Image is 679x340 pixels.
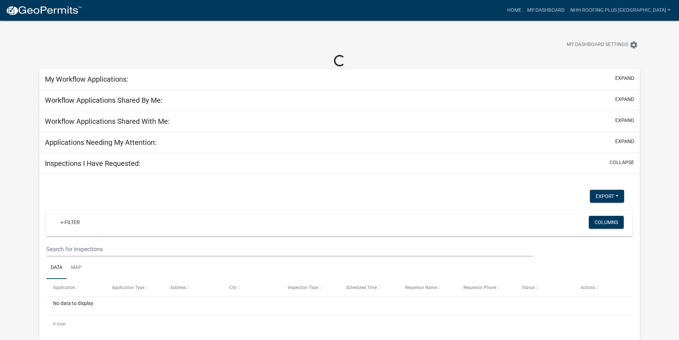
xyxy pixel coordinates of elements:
[46,297,633,315] div: No data to display
[45,96,163,105] h5: Workflow Applications Shared By Me:
[46,279,105,296] datatable-header-cell: Application
[46,242,533,257] input: Search for inspections
[222,279,281,296] datatable-header-cell: City
[615,138,634,145] button: expand
[615,75,634,82] button: expand
[164,279,222,296] datatable-header-cell: Address
[45,75,128,83] h5: My Workflow Applications:
[515,279,573,296] datatable-header-cell: Status
[567,41,628,49] span: My Dashboard Settings
[581,285,595,290] span: Actions
[524,4,567,17] a: My Dashboard
[504,4,524,17] a: Home
[615,96,634,103] button: expand
[339,279,398,296] datatable-header-cell: Scheduled Time
[105,279,164,296] datatable-header-cell: Application Type
[46,257,67,279] a: Data
[609,159,634,166] button: collapse
[46,315,633,333] div: 0 total
[589,216,624,229] button: Columns
[574,279,632,296] datatable-header-cell: Actions
[522,285,535,290] span: Status
[288,285,318,290] span: Inspection Type
[590,190,624,203] button: Export
[53,285,75,290] span: Application
[629,41,638,49] i: settings
[67,257,86,279] a: Map
[112,285,144,290] span: Application Type
[615,117,634,124] button: expand
[561,38,644,52] button: My Dashboard Settingssettings
[398,279,457,296] datatable-header-cell: Requestor Name
[567,4,673,17] a: Nhh Roofing Plus [GEOGRAPHIC_DATA]
[55,216,86,229] a: + Filter
[463,285,496,290] span: Requestor Phone
[281,279,339,296] datatable-header-cell: Inspection Type
[170,285,186,290] span: Address
[457,279,515,296] datatable-header-cell: Requestor Phone
[45,138,156,147] h5: Applications Needing My Attention:
[45,159,140,168] h5: Inspections I Have Requested:
[45,117,170,126] h5: Workflow Applications Shared With Me:
[346,285,377,290] span: Scheduled Time
[229,285,237,290] span: City
[405,285,437,290] span: Requestor Name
